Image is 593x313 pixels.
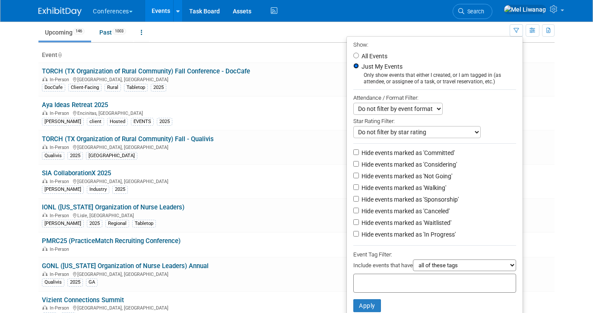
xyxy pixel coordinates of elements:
[42,169,111,177] a: SIA CollaborationX 2025
[57,51,62,58] a: Sort by Event Name
[107,118,128,126] div: Hosted
[42,212,345,218] div: Lisle, [GEOGRAPHIC_DATA]
[42,145,48,149] img: In-Person Event
[50,77,72,82] span: In-Person
[360,195,459,204] label: Hide events marked as 'Sponsorship'
[86,152,137,160] div: [GEOGRAPHIC_DATA]
[42,101,108,109] a: Aya Ideas Retreat 2025
[42,109,345,116] div: Encinitas, [GEOGRAPHIC_DATA]
[67,152,83,160] div: 2025
[50,305,72,311] span: In-Person
[42,143,345,150] div: [GEOGRAPHIC_DATA], [GEOGRAPHIC_DATA]
[42,237,181,245] a: PMRC25 (PracticeMatch Recruiting Conference)
[42,67,250,75] a: TORCH (TX Organization of Rural Community) Fall Conference - DocCafe
[87,118,104,126] div: client
[42,220,84,228] div: [PERSON_NAME]
[87,186,109,193] div: Industry
[68,84,101,92] div: Client-Facing
[50,247,72,252] span: In-Person
[353,299,381,312] button: Apply
[360,172,452,180] label: Hide events marked as 'Not Going'
[42,84,65,92] div: DocCafe
[112,186,128,193] div: 2025
[67,278,83,286] div: 2025
[42,203,184,211] a: IONL ([US_STATE] Organization of Nurse Leaders)
[42,304,345,311] div: [GEOGRAPHIC_DATA], [GEOGRAPHIC_DATA]
[124,84,148,92] div: Tabletop
[42,270,345,277] div: [GEOGRAPHIC_DATA], [GEOGRAPHIC_DATA]
[50,179,72,184] span: In-Person
[353,93,516,103] div: Attendance / Format Filter:
[42,272,48,276] img: In-Person Event
[50,272,72,277] span: In-Person
[353,250,516,259] div: Event Tag Filter:
[42,213,48,217] img: In-Person Event
[105,220,129,228] div: Regional
[151,84,166,92] div: 2025
[360,149,455,157] label: Hide events marked as 'Committed'
[93,24,133,41] a: Past1003
[42,186,84,193] div: [PERSON_NAME]
[42,179,48,183] img: In-Person Event
[50,213,72,218] span: In-Person
[42,77,48,81] img: In-Person Event
[42,111,48,115] img: In-Person Event
[50,111,72,116] span: In-Person
[453,4,492,19] a: Search
[38,24,91,41] a: Upcoming146
[38,48,348,63] th: Event
[105,84,121,92] div: Rural
[504,5,546,14] img: Mel Liwanag
[132,220,156,228] div: Tabletop
[42,305,48,310] img: In-Person Event
[42,296,124,304] a: Vizient Connections Summit
[360,160,457,169] label: Hide events marked as 'Considering'
[42,177,345,184] div: [GEOGRAPHIC_DATA], [GEOGRAPHIC_DATA]
[42,247,48,251] img: In-Person Event
[38,7,82,16] img: ExhibitDay
[86,278,98,286] div: GA
[360,62,403,71] label: Just My Events
[353,115,516,126] div: Star Rating Filter:
[42,278,64,286] div: Qualivis
[42,135,214,143] a: TORCH (TX Organization of Rural Community) Fall - Qualivis
[360,53,387,59] label: All Events
[87,220,102,228] div: 2025
[112,28,126,35] span: 1003
[353,39,516,50] div: Show:
[73,28,85,35] span: 146
[360,183,446,192] label: Hide events marked as 'Walking'
[157,118,172,126] div: 2025
[42,76,345,82] div: [GEOGRAPHIC_DATA], [GEOGRAPHIC_DATA]
[464,8,484,15] span: Search
[360,218,451,227] label: Hide events marked as 'Waitlisted'
[42,118,84,126] div: [PERSON_NAME]
[42,152,64,160] div: Qualivis
[360,207,450,215] label: Hide events marked as 'Canceled'
[42,262,209,270] a: GONL ([US_STATE] Organization of Nurse Leaders) Annual
[50,145,72,150] span: In-Person
[131,118,154,126] div: EVENTS
[360,230,456,239] label: Hide events marked as 'In Progress'
[353,72,516,85] div: Only show events that either I created, or I am tagged in (as attendee, or assignee of a task, or...
[353,259,516,274] div: Include events that have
